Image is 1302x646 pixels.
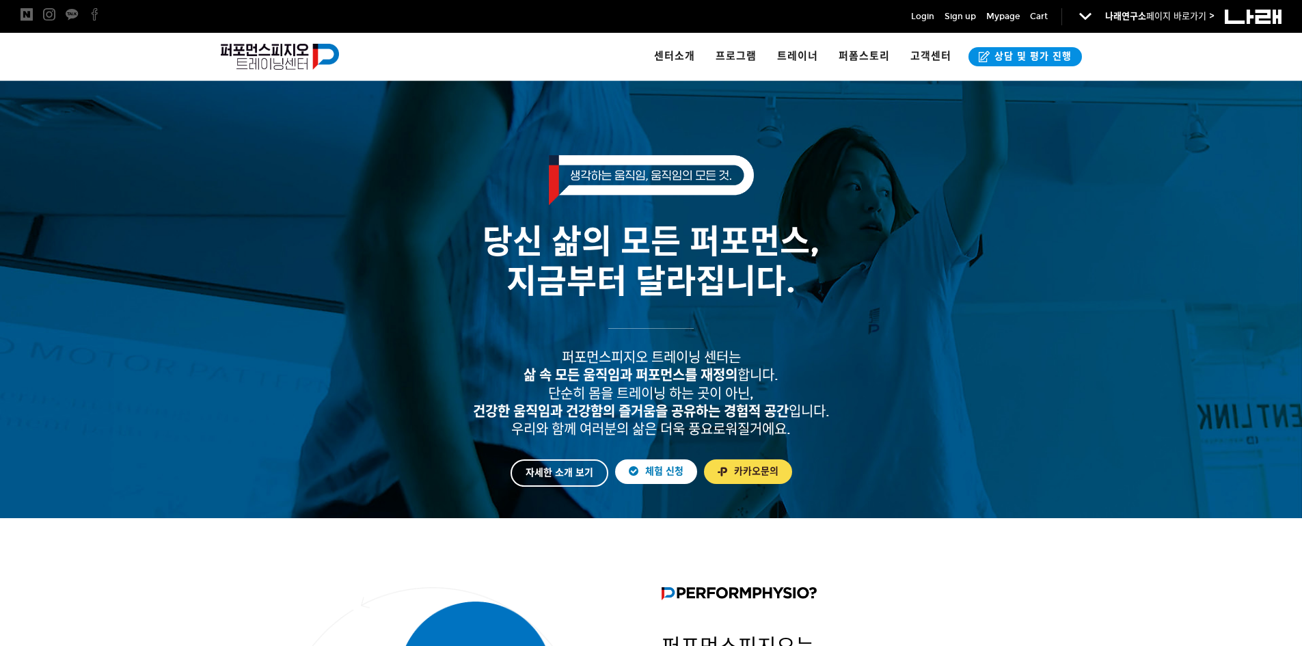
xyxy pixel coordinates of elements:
a: Login [911,10,934,23]
img: 생각하는 움직임, 움직임의 모든 것. [549,155,754,205]
span: 상담 및 평가 진행 [990,50,1072,64]
span: 우리와 함께 여러분의 삶은 더욱 풍요로워질거에요. [511,421,791,438]
a: 나래연구소페이지 바로가기 > [1105,11,1215,22]
span: 퍼포먼스피지오 트레이닝 센터는 [562,349,741,366]
span: 퍼폼스토리 [839,50,890,62]
a: 고객센터 [900,33,962,81]
a: 카카오문의 [704,459,792,484]
span: 입니다. [473,403,830,420]
strong: 나래연구소 [1105,11,1146,22]
span: 고객센터 [910,50,951,62]
span: 단순히 몸을 트레이닝 하는 곳이 아닌, [548,386,754,402]
a: 상담 및 평가 진행 [968,47,1082,66]
a: Mypage [986,10,1020,23]
a: 퍼폼스토리 [828,33,900,81]
a: 자세한 소개 보기 [511,459,608,487]
span: 프로그램 [716,50,757,62]
a: 프로그램 [705,33,767,81]
span: 트레이너 [777,50,818,62]
a: 트레이너 [767,33,828,81]
strong: 삶 속 모든 움직임과 퍼포먼스를 재정의 [524,367,737,383]
img: 퍼포먼스피지오란? [662,587,817,600]
strong: 건강한 움직임과 건강함의 즐거움을 공유하는 경험적 공간 [473,403,789,420]
span: 당신 삶의 모든 퍼포먼스, 지금부터 달라집니다. [483,221,819,301]
a: 체험 신청 [615,459,697,484]
span: 센터소개 [654,50,695,62]
span: 합니다. [524,367,778,383]
a: 센터소개 [644,33,705,81]
a: Cart [1030,10,1048,23]
a: Sign up [945,10,976,23]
